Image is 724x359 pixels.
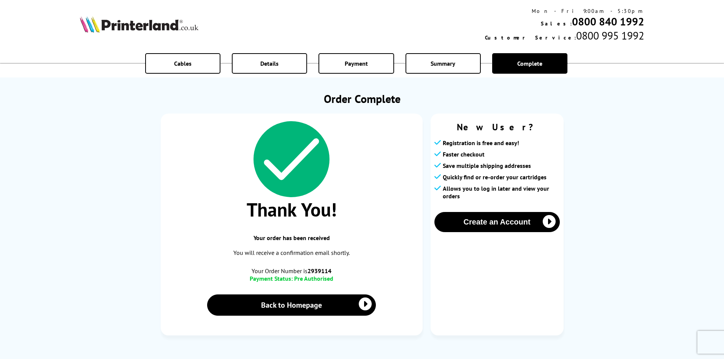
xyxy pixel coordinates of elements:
[207,294,376,316] a: Back to Homepage
[572,14,644,28] a: 0800 840 1992
[485,8,644,14] div: Mon - Fri 9:00am - 5:30pm
[260,60,279,67] span: Details
[168,248,415,258] p: You will receive a confirmation email shortly.
[443,162,531,169] span: Save multiple shipping addresses
[294,275,333,282] span: Pre Authorised
[345,60,368,67] span: Payment
[541,20,572,27] span: Sales:
[485,34,576,41] span: Customer Service:
[443,150,485,158] span: Faster checkout
[168,234,415,242] span: Your order has been received
[443,185,560,200] span: Allows you to log in later and view your orders
[434,121,560,133] span: New User?
[517,60,542,67] span: Complete
[307,267,331,275] b: 2939114
[161,91,564,106] h1: Order Complete
[443,139,519,147] span: Registration is free and easy!
[443,173,547,181] span: Quickly find or re-order your cartridges
[431,60,455,67] span: Summary
[250,275,293,282] span: Payment Status:
[168,267,415,275] span: Your Order Number is
[434,212,560,232] button: Create an Account
[80,16,198,33] img: Printerland Logo
[576,28,644,43] span: 0800 995 1992
[168,197,415,222] span: Thank You!
[174,60,192,67] span: Cables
